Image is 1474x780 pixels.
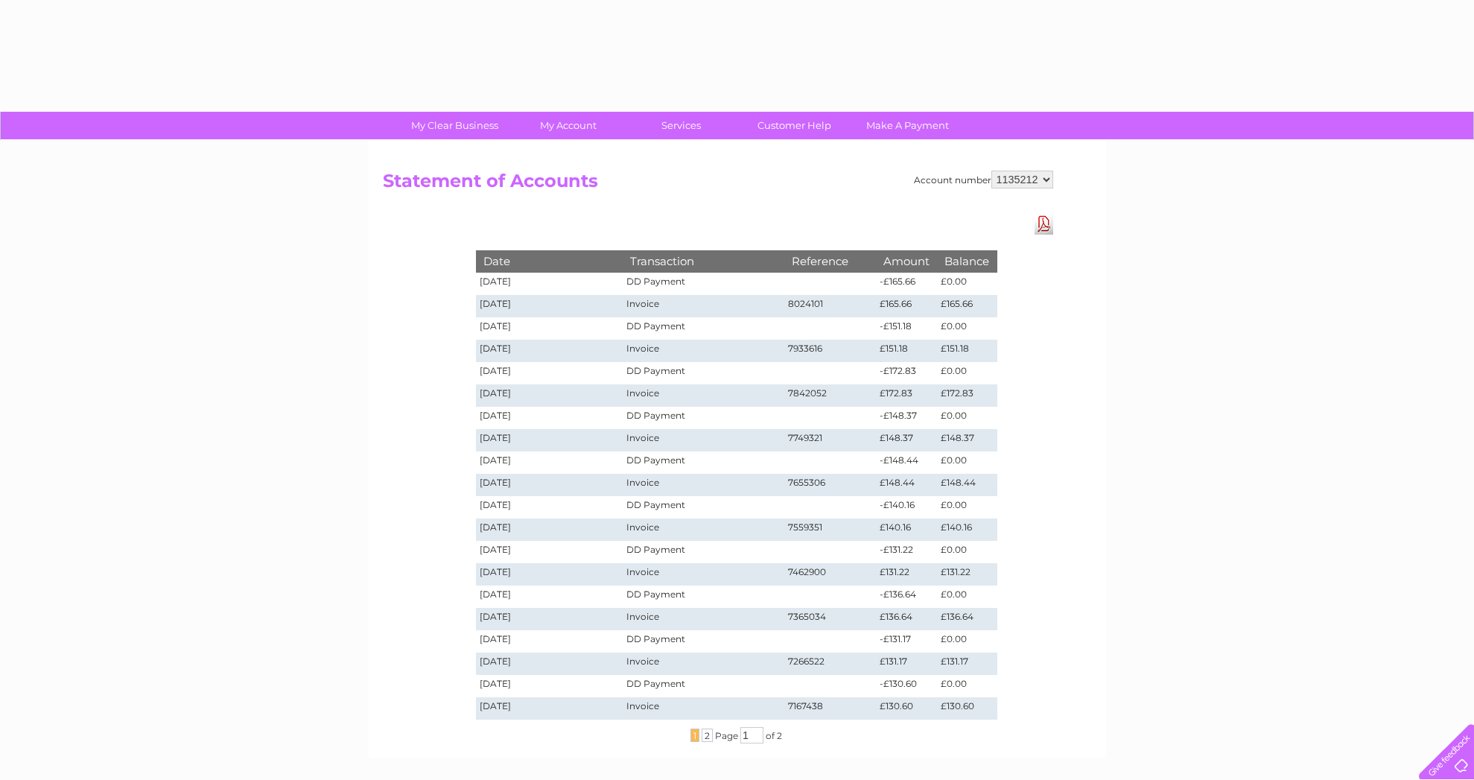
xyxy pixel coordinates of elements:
h2: Statement of Accounts [383,171,1053,199]
td: [DATE] [476,317,623,340]
td: [DATE] [476,273,623,295]
td: £131.22 [937,563,997,586]
td: -£165.66 [876,273,937,295]
td: £172.83 [937,384,997,407]
td: £0.00 [937,675,997,697]
td: 7842052 [784,384,877,407]
td: £0.00 [937,630,997,653]
td: [DATE] [476,653,623,675]
td: DD Payment [623,273,784,295]
td: £0.00 [937,362,997,384]
td: 7749321 [784,429,877,451]
td: £0.00 [937,407,997,429]
td: -£130.60 [876,675,937,697]
td: Invoice [623,340,784,362]
td: Invoice [623,563,784,586]
td: [DATE] [476,295,623,317]
td: Invoice [623,608,784,630]
td: -£151.18 [876,317,937,340]
td: £172.83 [876,384,937,407]
td: -£131.17 [876,630,937,653]
td: £0.00 [937,586,997,608]
td: £136.64 [937,608,997,630]
td: Invoice [623,519,784,541]
td: £0.00 [937,496,997,519]
td: £0.00 [937,541,997,563]
td: -£148.44 [876,451,937,474]
td: DD Payment [623,586,784,608]
td: -£131.22 [876,541,937,563]
td: £136.64 [876,608,937,630]
td: 8024101 [784,295,877,317]
td: £165.66 [937,295,997,317]
td: [DATE] [476,362,623,384]
td: [DATE] [476,697,623,720]
td: DD Payment [623,675,784,697]
span: 2 [702,729,713,742]
th: Reference [784,250,877,272]
td: £130.60 [937,697,997,720]
a: Services [620,112,743,139]
td: 7462900 [784,563,877,586]
td: Invoice [623,653,784,675]
td: Invoice [623,697,784,720]
td: -£140.16 [876,496,937,519]
td: -£136.64 [876,586,937,608]
td: Invoice [623,429,784,451]
td: [DATE] [476,608,623,630]
td: £131.17 [937,653,997,675]
th: Date [476,250,623,272]
td: DD Payment [623,362,784,384]
td: £131.22 [876,563,937,586]
td: [DATE] [476,429,623,451]
td: £130.60 [876,697,937,720]
td: 7655306 [784,474,877,496]
td: -£148.37 [876,407,937,429]
td: Invoice [623,295,784,317]
td: [DATE] [476,407,623,429]
a: Make A Payment [846,112,969,139]
td: DD Payment [623,630,784,653]
td: -£172.83 [876,362,937,384]
td: [DATE] [476,630,623,653]
td: £0.00 [937,317,997,340]
td: [DATE] [476,541,623,563]
td: £0.00 [937,451,997,474]
td: £140.16 [876,519,937,541]
td: 7365034 [784,608,877,630]
td: DD Payment [623,451,784,474]
td: [DATE] [476,340,623,362]
td: 7167438 [784,697,877,720]
td: [DATE] [476,586,623,608]
div: Account number [914,171,1053,188]
a: Customer Help [733,112,856,139]
td: £148.44 [876,474,937,496]
td: Invoice [623,474,784,496]
td: £148.37 [876,429,937,451]
a: My Account [506,112,629,139]
td: £151.18 [937,340,997,362]
a: Download Pdf [1035,213,1053,235]
td: £148.44 [937,474,997,496]
td: DD Payment [623,496,784,519]
td: £165.66 [876,295,937,317]
td: [DATE] [476,563,623,586]
th: Amount [876,250,937,272]
td: [DATE] [476,675,623,697]
td: 7933616 [784,340,877,362]
td: DD Payment [623,541,784,563]
td: £140.16 [937,519,997,541]
td: [DATE] [476,474,623,496]
span: 1 [690,729,699,742]
td: [DATE] [476,496,623,519]
td: 7266522 [784,653,877,675]
td: DD Payment [623,317,784,340]
td: DD Payment [623,407,784,429]
td: £131.17 [876,653,937,675]
span: 2 [777,730,782,741]
td: [DATE] [476,384,623,407]
th: Transaction [623,250,784,272]
td: [DATE] [476,519,623,541]
span: Page [715,730,738,741]
td: 7559351 [784,519,877,541]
